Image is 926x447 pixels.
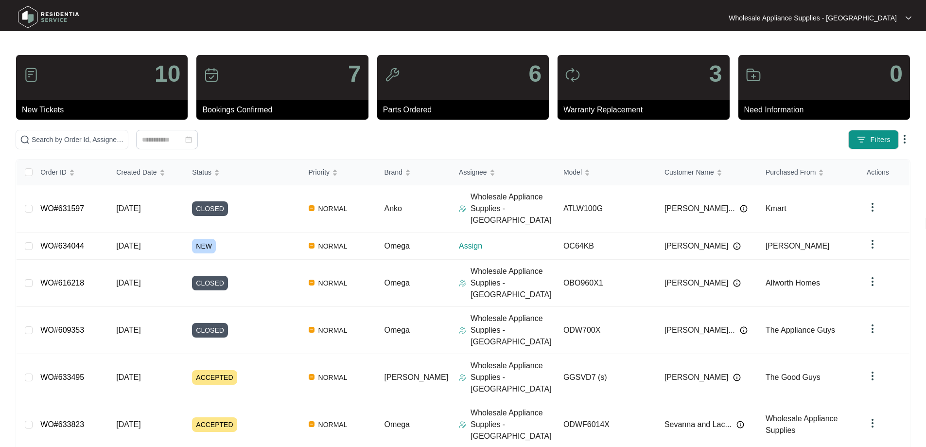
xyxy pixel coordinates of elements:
span: The Good Guys [766,373,821,381]
img: Assigner Icon [459,374,467,381]
img: Vercel Logo [309,243,314,249]
img: dropdown arrow [867,238,878,250]
img: Info icon [740,205,748,213]
a: WO#616218 [40,279,84,287]
th: Purchased From [758,160,859,185]
img: Assigner Icon [459,326,467,334]
span: Omega [384,326,410,334]
img: Assigner Icon [459,421,467,429]
p: 0 [890,62,903,86]
td: OBO960X1 [556,260,657,307]
span: Omega [384,420,410,429]
a: WO#633495 [40,373,84,381]
img: icon [204,67,219,83]
span: [DATE] [116,279,140,287]
img: Assigner Icon [459,205,467,213]
img: Info icon [733,374,741,381]
span: Kmart [766,204,786,213]
span: CLOSED [192,201,228,216]
span: [PERSON_NAME] [664,240,729,252]
img: dropdown arrow [867,323,878,335]
img: icon [23,67,39,83]
p: Assign [459,240,556,252]
a: WO#609353 [40,326,84,334]
th: Priority [301,160,377,185]
p: Warranty Replacement [563,104,729,116]
p: Wholesale Appliance Supplies - [GEOGRAPHIC_DATA] [471,360,556,395]
span: NORMAL [314,372,351,383]
span: Order ID [40,167,67,178]
span: Model [563,167,582,178]
img: Vercel Logo [309,327,314,333]
td: OC64KB [556,232,657,260]
span: The Appliance Guys [766,326,835,334]
span: Brand [384,167,402,178]
span: [DATE] [116,373,140,381]
th: Order ID [33,160,108,185]
span: [DATE] [116,204,140,213]
td: ATLW100G [556,185,657,232]
img: dropdown arrow [899,133,910,145]
span: ACCEPTED [192,370,237,385]
td: ODW700X [556,307,657,354]
img: dropdown arrow [867,201,878,213]
span: Wholesale Appliance Supplies [766,414,838,434]
img: icon [746,67,761,83]
img: search-icon [20,135,30,144]
p: Wholesale Appliance Supplies - [GEOGRAPHIC_DATA] [471,313,556,348]
span: Purchased From [766,167,816,178]
img: Info icon [740,326,748,334]
img: icon [565,67,580,83]
span: [PERSON_NAME] [664,277,729,289]
img: Info icon [733,279,741,287]
img: Vercel Logo [309,421,314,427]
p: Wholesale Appliance Supplies - [GEOGRAPHIC_DATA] [729,13,897,23]
p: Parts Ordered [383,104,549,116]
p: Bookings Confirmed [202,104,368,116]
th: Brand [377,160,452,185]
span: NORMAL [314,419,351,430]
img: icon [384,67,400,83]
img: Vercel Logo [309,205,314,211]
p: 10 [155,62,180,86]
span: Filters [870,135,891,145]
p: Wholesale Appliance Supplies - [GEOGRAPHIC_DATA] [471,407,556,442]
span: Allworth Homes [766,279,820,287]
span: CLOSED [192,323,228,338]
th: Created Date [108,160,184,185]
p: New Tickets [22,104,188,116]
th: Actions [859,160,909,185]
span: [DATE] [116,420,140,429]
span: NEW [192,239,216,253]
span: [PERSON_NAME]... [664,203,735,215]
th: Model [556,160,657,185]
button: filter iconFilters [848,130,899,149]
img: dropdown arrow [906,16,911,20]
img: Vercel Logo [309,374,314,380]
p: 7 [348,62,361,86]
img: residentia service logo [15,2,83,32]
th: Assignee [451,160,556,185]
input: Search by Order Id, Assignee Name, Customer Name, Brand and Model [32,134,124,145]
span: [PERSON_NAME] [766,242,830,250]
span: Omega [384,279,410,287]
span: Status [192,167,211,178]
img: Assigner Icon [459,279,467,287]
a: WO#633823 [40,420,84,429]
span: Anko [384,204,402,213]
p: Need Information [744,104,910,116]
span: NORMAL [314,203,351,215]
span: NORMAL [314,324,351,336]
span: [PERSON_NAME]... [664,324,735,336]
img: Info icon [733,242,741,250]
img: dropdown arrow [867,417,878,429]
img: dropdown arrow [867,370,878,382]
th: Status [184,160,300,185]
a: WO#634044 [40,242,84,250]
img: Info icon [736,421,744,429]
span: [PERSON_NAME] [384,373,449,381]
th: Customer Name [657,160,758,185]
span: Assignee [459,167,487,178]
p: 6 [528,62,542,86]
p: Wholesale Appliance Supplies - [GEOGRAPHIC_DATA] [471,266,556,301]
